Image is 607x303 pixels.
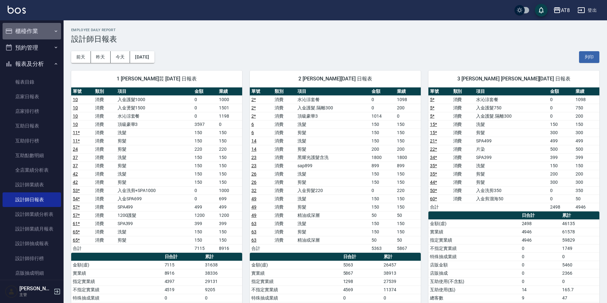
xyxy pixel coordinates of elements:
td: 0 [370,95,395,104]
td: 150 [370,170,395,178]
td: 不指定實業績 [428,244,520,252]
td: 剪髮 [474,128,549,137]
td: 消費 [93,203,116,211]
td: 入金燙髮1500 [116,104,193,112]
td: 0 [193,186,218,195]
a: 互助日報表 [3,119,61,133]
td: 消費 [93,178,116,186]
td: 消費 [273,195,296,203]
td: 實業績 [428,228,520,236]
td: 150 [217,236,242,244]
td: 150 [395,137,421,145]
th: 累計 [561,211,599,220]
td: 150 [574,120,599,128]
td: 150 [217,153,242,162]
td: 精油或深層 [296,236,370,244]
td: 洗髮 [116,128,193,137]
td: 消費 [93,170,116,178]
td: sap899 [296,162,370,170]
td: 0 [549,112,574,120]
td: 頂級豪華3 [296,112,370,120]
td: 消費 [273,203,296,211]
td: 150 [217,228,242,236]
td: 150 [217,162,242,170]
td: 150 [395,178,421,186]
td: 合計 [428,203,452,211]
td: 剪髮 [296,145,370,153]
td: 750 [574,104,599,112]
td: 洗髮 [474,120,549,128]
a: 互助點數明細 [3,148,61,163]
td: 消費 [93,137,116,145]
button: AT8 [551,4,572,17]
td: 0 [549,186,574,195]
td: 消費 [93,228,116,236]
td: SPA399 [116,219,193,228]
a: 63 [251,221,256,226]
td: 剪髮 [116,137,193,145]
a: 24 [73,147,78,152]
td: SPA499 [474,137,549,145]
button: 列印 [579,51,599,63]
td: 剪髮 [116,145,193,153]
td: SPA499 [116,203,193,211]
a: 26 [251,180,256,185]
td: 1198 [217,112,242,120]
td: 46135 [561,219,599,228]
td: 剪髮 [296,178,370,186]
td: 300 [574,178,599,186]
a: 37 [73,163,78,168]
button: 櫃檯作業 [3,23,61,39]
h5: [PERSON_NAME] [19,286,52,292]
a: 店家日報表 [3,89,61,104]
td: 150 [395,128,421,137]
td: 150 [574,162,599,170]
td: 消費 [273,236,296,244]
td: 150 [370,137,395,145]
th: 單號 [428,87,452,96]
td: 剪髮 [474,170,549,178]
td: 59829 [561,236,599,244]
td: 200 [574,170,599,178]
td: 洗髮 [296,137,370,145]
td: 150 [549,162,574,170]
button: 昨天 [91,51,111,63]
td: 消費 [452,170,475,178]
td: 499 [549,137,574,145]
th: 金額 [370,87,395,96]
td: 消費 [93,211,116,219]
td: 300 [549,178,574,186]
td: 消費 [93,195,116,203]
td: 1800 [395,153,421,162]
td: 150 [193,170,218,178]
td: 消費 [452,120,475,128]
td: 洗髮 [296,120,370,128]
a: 37 [73,155,78,160]
a: 6 [251,130,254,135]
td: 消費 [273,112,296,120]
td: 消費 [273,162,296,170]
a: 23 [251,155,256,160]
th: 業績 [217,87,242,96]
a: 設計師日報表 [3,192,61,207]
a: 設計師業績表 [3,177,61,192]
td: 399 [217,219,242,228]
a: 42 [73,180,78,185]
td: 消費 [273,170,296,178]
td: 消費 [93,112,116,120]
a: 設計師業績月報表 [3,222,61,236]
button: [DATE] [130,51,154,63]
td: 0 [217,120,242,128]
td: 消費 [93,145,116,153]
th: 金額 [193,87,218,96]
a: 49 [251,196,256,201]
td: 150 [370,203,395,211]
td: 399 [549,153,574,162]
th: 日合計 [520,211,561,220]
td: 消費 [93,128,116,137]
td: 50 [370,236,395,244]
th: 項目 [474,87,549,96]
td: 1749 [561,244,599,252]
td: 消費 [452,137,475,145]
td: 消費 [452,178,475,186]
